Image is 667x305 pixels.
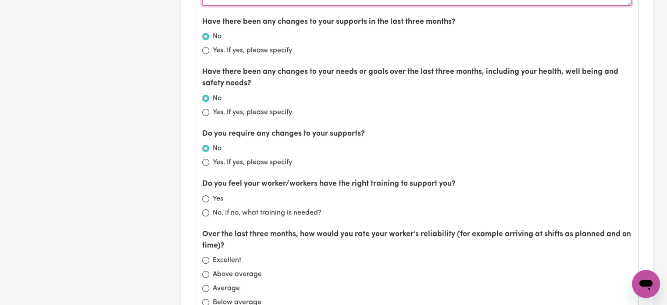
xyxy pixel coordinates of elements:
[213,107,292,118] label: Yes. If yes, please specify
[202,178,456,190] label: Do you feel your worker/workers have the right training to support you?
[202,229,631,252] label: Over the last three months, how would you rate your worker's reliability (for example arriving at...
[213,143,221,154] label: No
[213,93,221,104] label: No
[213,283,240,294] label: Average
[202,16,456,28] label: Have there been any changes to your supports in the last three months?
[632,270,660,298] iframe: Button to launch messaging window
[213,269,262,280] label: Above average
[213,31,221,42] label: No
[213,255,241,266] label: Excellent
[202,66,631,90] label: Have there been any changes to your needs or goals over the last three months, including your hea...
[213,194,223,204] label: Yes
[213,157,292,168] label: Yes. If yes, please specify
[213,45,292,56] label: Yes. If yes, please specify
[202,128,365,140] label: Do you require any changes to your supports?
[213,208,321,218] label: No. If no, what training is needed?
